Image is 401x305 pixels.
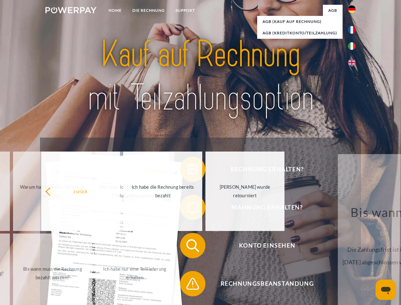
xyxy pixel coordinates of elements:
[348,59,356,66] img: en
[61,30,340,122] img: title-powerpay_de.svg
[103,5,127,16] a: Home
[17,265,88,282] div: Bis wann muss die Rechnung bezahlt werden?
[185,238,201,254] img: qb_search.svg
[189,233,345,258] span: Konto einsehen
[170,5,200,16] a: SUPPORT
[323,5,343,16] a: agb
[127,5,170,16] a: DIE RECHNUNG
[99,265,170,282] div: Ich habe nur eine Teillieferung erhalten
[348,26,356,34] img: fr
[127,183,198,200] div: Ich habe die Rechnung bereits bezahlt
[257,16,343,27] a: AGB (Kauf auf Rechnung)
[45,187,117,195] div: zurück
[180,233,345,258] button: Konto einsehen
[189,271,345,296] span: Rechnungsbeanstandung
[180,271,345,296] button: Rechnungsbeanstandung
[348,5,356,13] img: de
[348,42,356,50] img: it
[45,7,97,13] img: logo-powerpay-white.svg
[185,276,201,292] img: qb_warning.svg
[17,183,88,200] div: Warum habe ich eine Rechnung erhalten?
[376,280,396,300] iframe: Schaltfläche zum Öffnen des Messaging-Fensters
[257,27,343,39] a: AGB (Kreditkonto/Teilzahlung)
[209,183,281,200] div: [PERSON_NAME] wurde retourniert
